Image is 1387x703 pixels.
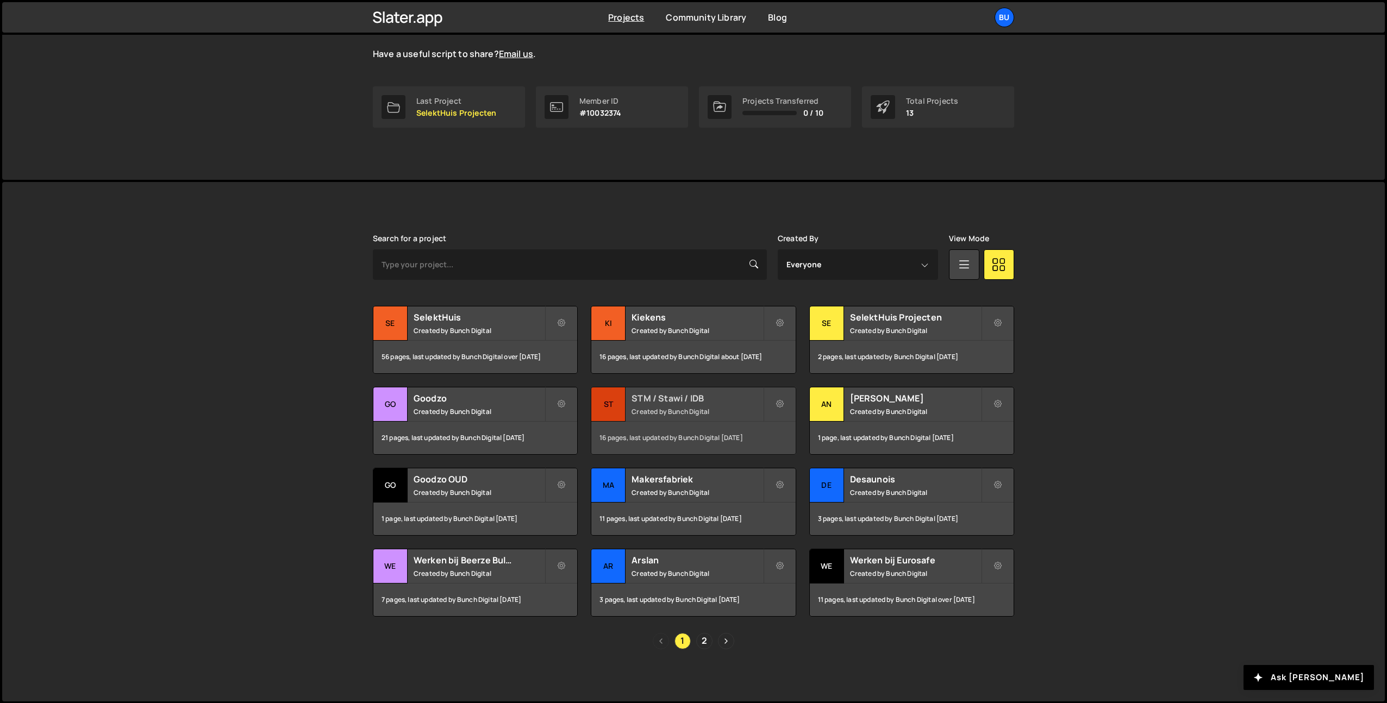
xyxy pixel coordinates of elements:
[850,407,981,416] small: Created by Bunch Digital
[809,468,1014,536] a: De Desaunois Created by Bunch Digital 3 pages, last updated by Bunch Digital [DATE]
[591,503,795,535] div: 11 pages, last updated by Bunch Digital [DATE]
[373,633,1014,649] div: Pagination
[666,11,746,23] a: Community Library
[810,306,844,341] div: Se
[810,422,1014,454] div: 1 page, last updated by Bunch Digital [DATE]
[632,326,763,335] small: Created by Bunch Digital
[414,407,545,416] small: Created by Bunch Digital
[373,387,408,422] div: Go
[850,569,981,578] small: Created by Bunch Digital
[373,86,525,128] a: Last Project SelektHuis Projecten
[696,633,713,649] a: Page 2
[718,633,734,649] a: Next page
[850,554,981,566] h2: Werken bij Eurosafe
[591,422,795,454] div: 16 pages, last updated by Bunch Digital [DATE]
[591,387,626,422] div: ST
[809,387,1014,455] a: An [PERSON_NAME] Created by Bunch Digital 1 page, last updated by Bunch Digital [DATE]
[850,488,981,497] small: Created by Bunch Digital
[809,306,1014,374] a: Se SelektHuis Projecten Created by Bunch Digital 2 pages, last updated by Bunch Digital [DATE]
[591,306,796,374] a: Ki Kiekens Created by Bunch Digital 16 pages, last updated by Bunch Digital about [DATE]
[373,549,578,617] a: We Werken bij Beerze Bulten Created by Bunch Digital 7 pages, last updated by Bunch Digital [DATE]
[591,583,795,616] div: 3 pages, last updated by Bunch Digital [DATE]
[373,306,408,341] div: Se
[416,109,496,117] p: SelektHuis Projecten
[373,234,446,243] label: Search for a project
[850,392,981,404] h2: [PERSON_NAME]
[995,8,1014,27] a: Bu
[742,97,823,105] div: Projects Transferred
[414,392,545,404] h2: Goodzo
[632,392,763,404] h2: STM / Stawi / IDB
[608,11,644,23] a: Projects
[591,468,796,536] a: Ma Makersfabriek Created by Bunch Digital 11 pages, last updated by Bunch Digital [DATE]
[778,234,819,243] label: Created By
[632,554,763,566] h2: Arslan
[949,234,989,243] label: View Mode
[579,97,621,105] div: Member ID
[414,569,545,578] small: Created by Bunch Digital
[632,488,763,497] small: Created by Bunch Digital
[632,473,763,485] h2: Makersfabriek
[591,549,796,617] a: Ar Arslan Created by Bunch Digital 3 pages, last updated by Bunch Digital [DATE]
[373,341,577,373] div: 56 pages, last updated by Bunch Digital over [DATE]
[810,468,844,503] div: De
[414,311,545,323] h2: SelektHuis
[1244,665,1374,690] button: Ask [PERSON_NAME]
[906,97,958,105] div: Total Projects
[850,326,981,335] small: Created by Bunch Digital
[416,97,496,105] div: Last Project
[373,583,577,616] div: 7 pages, last updated by Bunch Digital [DATE]
[373,503,577,535] div: 1 page, last updated by Bunch Digital [DATE]
[810,387,844,422] div: An
[810,549,844,583] div: We
[591,549,626,583] div: Ar
[810,503,1014,535] div: 3 pages, last updated by Bunch Digital [DATE]
[632,407,763,416] small: Created by Bunch Digital
[414,554,545,566] h2: Werken bij Beerze Bulten
[809,549,1014,617] a: We Werken bij Eurosafe Created by Bunch Digital 11 pages, last updated by Bunch Digital over [DATE]
[373,422,577,454] div: 21 pages, last updated by Bunch Digital [DATE]
[810,341,1014,373] div: 2 pages, last updated by Bunch Digital [DATE]
[632,569,763,578] small: Created by Bunch Digital
[810,583,1014,616] div: 11 pages, last updated by Bunch Digital over [DATE]
[414,473,545,485] h2: Goodzo OUD
[373,468,408,503] div: Go
[768,11,787,23] a: Blog
[414,488,545,497] small: Created by Bunch Digital
[850,311,981,323] h2: SelektHuis Projecten
[373,306,578,374] a: Se SelektHuis Created by Bunch Digital 56 pages, last updated by Bunch Digital over [DATE]
[373,11,764,60] p: The is live and growing. Explore the curated scripts to solve common Webflow issues with JavaScri...
[803,109,823,117] span: 0 / 10
[906,109,958,117] p: 13
[373,468,578,536] a: Go Goodzo OUD Created by Bunch Digital 1 page, last updated by Bunch Digital [DATE]
[591,341,795,373] div: 16 pages, last updated by Bunch Digital about [DATE]
[373,387,578,455] a: Go Goodzo Created by Bunch Digital 21 pages, last updated by Bunch Digital [DATE]
[591,306,626,341] div: Ki
[591,387,796,455] a: ST STM / Stawi / IDB Created by Bunch Digital 16 pages, last updated by Bunch Digital [DATE]
[850,473,981,485] h2: Desaunois
[414,326,545,335] small: Created by Bunch Digital
[579,109,621,117] p: #10032374
[373,549,408,583] div: We
[591,468,626,503] div: Ma
[632,311,763,323] h2: Kiekens
[499,48,533,60] a: Email us
[373,249,767,280] input: Type your project...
